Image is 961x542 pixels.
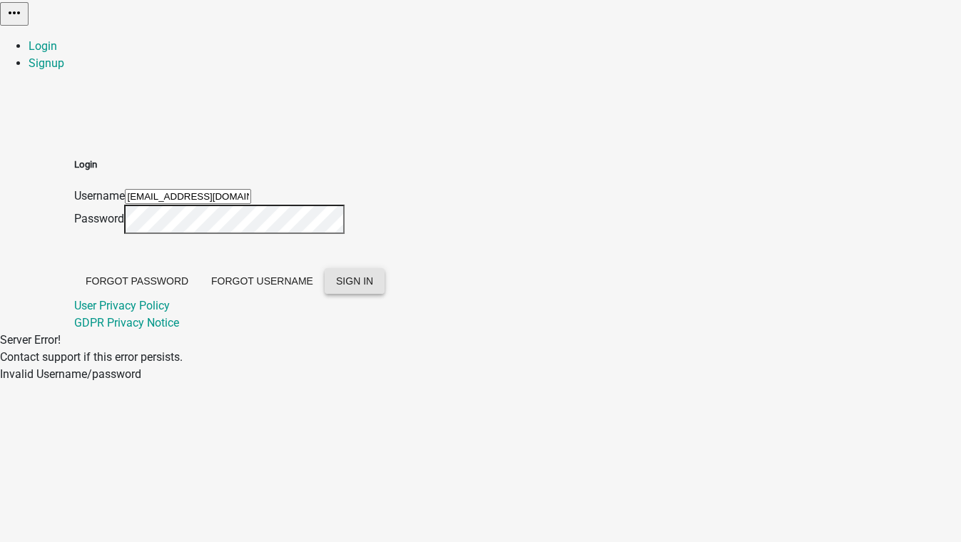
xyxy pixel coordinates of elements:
a: Signup [29,56,64,70]
span: SIGN IN [336,275,373,287]
label: Username [74,189,125,203]
i: more_horiz [6,4,23,21]
a: User Privacy Policy [74,299,170,312]
button: SIGN IN [325,268,385,294]
h5: Login [74,158,385,172]
label: Password [74,212,124,225]
a: Login [29,39,57,53]
a: GDPR Privacy Notice [74,316,179,329]
button: Forgot Password [74,268,200,294]
button: Forgot Username [200,268,325,294]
